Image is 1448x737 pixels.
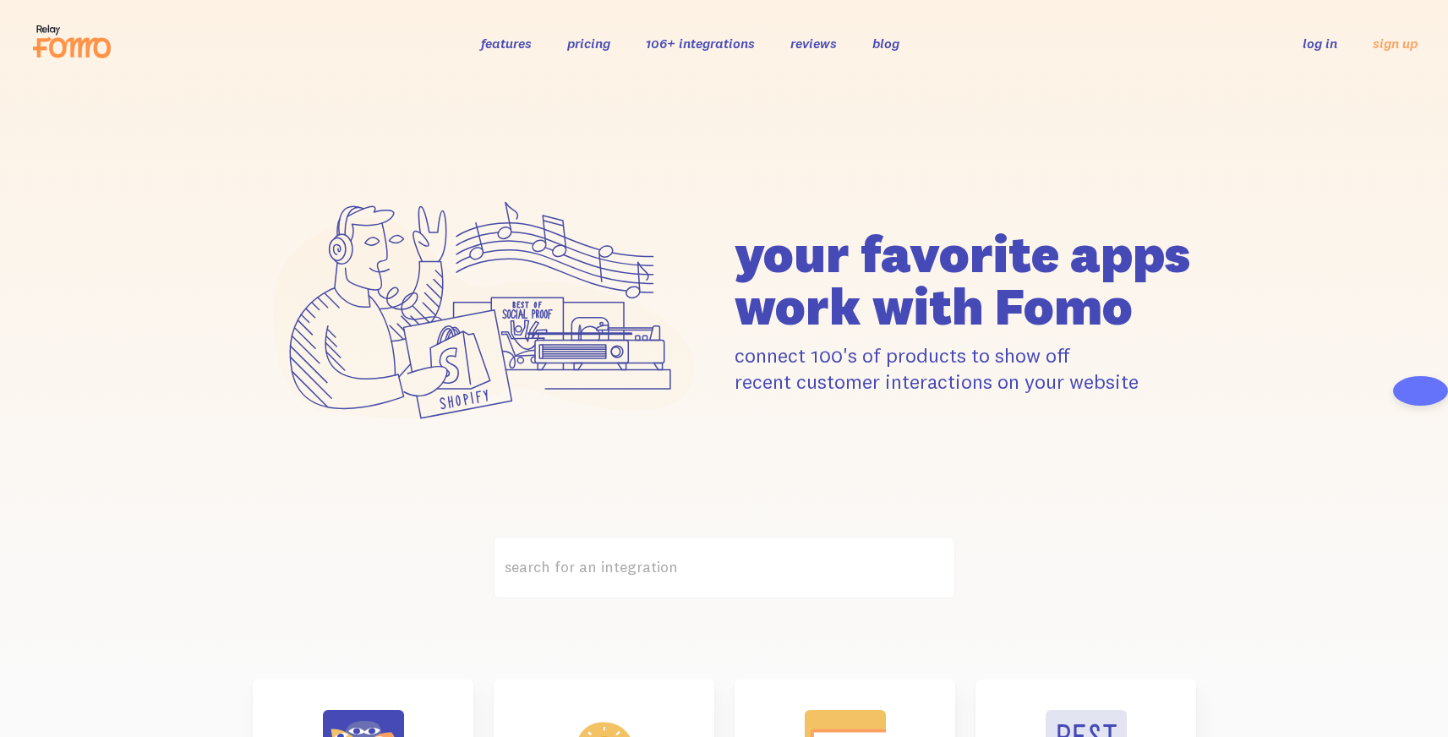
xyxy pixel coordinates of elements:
a: pricing [567,35,610,52]
p: connect 100's of products to show off recent customer interactions on your website [735,342,1196,395]
a: features [481,35,532,52]
a: reviews [790,35,837,52]
a: 106+ integrations [646,35,755,52]
a: blog [872,35,899,52]
h1: your favorite apps work with Fomo [735,227,1196,332]
label: search for an integration [494,537,955,598]
a: log in [1303,35,1337,52]
a: sign up [1373,35,1418,52]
